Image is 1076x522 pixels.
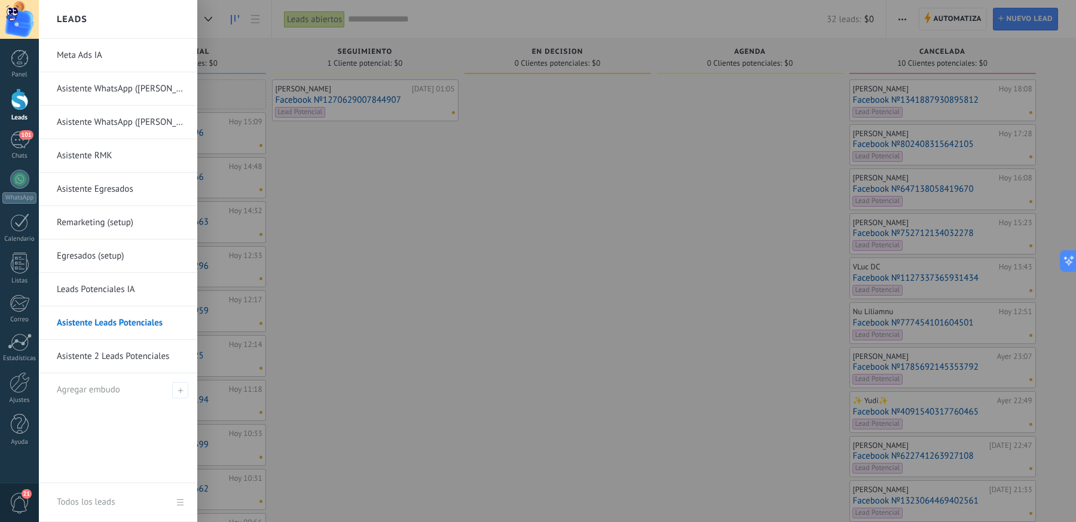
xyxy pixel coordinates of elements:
a: Egresados (setup) [57,239,185,273]
a: Meta Ads IA [57,39,185,72]
div: Estadísticas [2,355,37,363]
a: Remarketing (setup) [57,206,185,239]
span: Agregar embudo [57,384,120,395]
div: WhatsApp [2,192,36,204]
span: 101 [19,130,33,140]
div: Correo [2,316,37,324]
a: Asistente WhatsApp ([PERSON_NAME]) [57,106,185,139]
a: Leads Potenciales IA [57,273,185,306]
a: Todos los leads [39,483,197,522]
span: Agregar embudo [172,382,188,398]
a: Asistente WhatsApp ([PERSON_NAME]) [57,72,185,106]
a: Asistente Egresados [57,173,185,206]
div: Listas [2,277,37,285]
a: Asistente RMK [57,139,185,173]
div: Todos los leads [57,486,115,519]
a: Asistente Leads Potenciales [57,306,185,340]
div: Chats [2,152,37,160]
div: Panel [2,71,37,79]
a: Asistente 2 Leads Potenciales [57,340,185,373]
h2: Leads [57,1,87,38]
div: Calendario [2,235,37,243]
div: Leads [2,114,37,122]
div: Ajustes [2,397,37,404]
span: 21 [22,489,32,499]
div: Ayuda [2,438,37,446]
